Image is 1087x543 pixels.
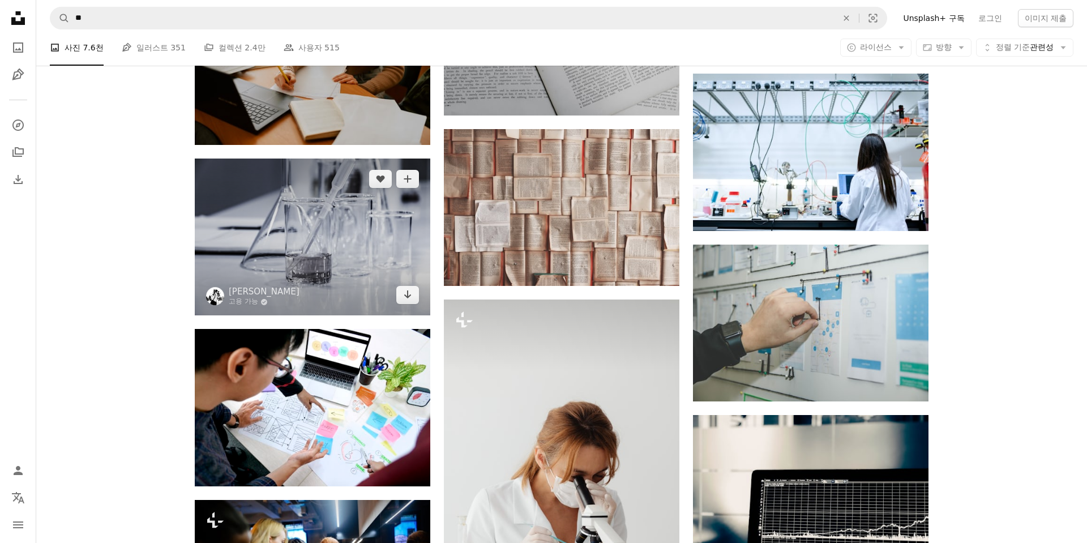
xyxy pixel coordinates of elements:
[859,7,887,29] button: 시각적 검색
[7,63,29,86] a: 일러스트
[229,297,299,306] a: 고용 가능
[195,403,430,413] a: 검은 긴 소매 셔츠에 흰 종이를 들고 여자
[229,286,299,297] a: [PERSON_NAME]
[693,498,928,508] a: 평면 화면 모니터를 켰습니다.
[693,147,928,157] a: 의자에 앉아 있는 흰색 긴팔 셔츠를 입은 여자
[834,7,859,29] button: 삭제
[195,329,430,486] img: 검은 긴 소매 셔츠에 흰 종이를 들고 여자
[996,42,1054,53] span: 관련성
[369,170,392,188] button: 좋아요
[50,7,887,29] form: 사이트 전체에서 이미지 찾기
[444,129,679,286] img: 오픈 북 로트
[840,39,911,57] button: 라이선스
[1018,9,1073,27] button: 이미지 제출
[284,29,340,66] a: 사용자 515
[916,39,972,57] button: 방향
[195,232,430,242] a: three clear beakers placed on tabletop
[936,42,952,52] span: 방향
[7,36,29,59] a: 사진
[204,29,266,66] a: 컬렉션 2.4만
[7,7,29,32] a: 홈 — Unsplash
[7,459,29,482] a: 로그인 / 가입
[444,202,679,212] a: 오픈 북 로트
[7,141,29,164] a: 컬렉션
[206,287,224,305] img: Hans Reniers의 프로필로 이동
[693,74,928,231] img: 의자에 앉아 있는 흰색 긴팔 셔츠를 입은 여자
[996,42,1030,52] span: 정렬 기준
[122,29,186,66] a: 일러스트 351
[50,7,70,29] button: Unsplash 검색
[693,245,928,401] img: 기내에서 파란색과 흰색 종이로 작업하는 사람
[324,41,340,54] span: 515
[195,159,430,315] img: three clear beakers placed on tabletop
[7,114,29,136] a: 탐색
[896,9,971,27] a: Unsplash+ 구독
[396,286,419,304] a: 다운로드
[195,61,430,71] a: 책상에 앉아 공책에 글을 쓰는 여자
[396,170,419,188] button: 컬렉션에 추가
[7,486,29,509] button: 언어
[976,39,1073,57] button: 정렬 기준관련성
[693,318,928,328] a: 기내에서 파란색과 흰색 종이로 작업하는 사람
[7,514,29,536] button: 메뉴
[444,471,679,481] a: 실험실 코트를 입은 여자가 현미경을 통해 보고 있다
[245,41,265,54] span: 2.4만
[860,42,892,52] span: 라이선스
[972,9,1009,27] a: 로그인
[7,168,29,191] a: 다운로드 내역
[170,41,186,54] span: 351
